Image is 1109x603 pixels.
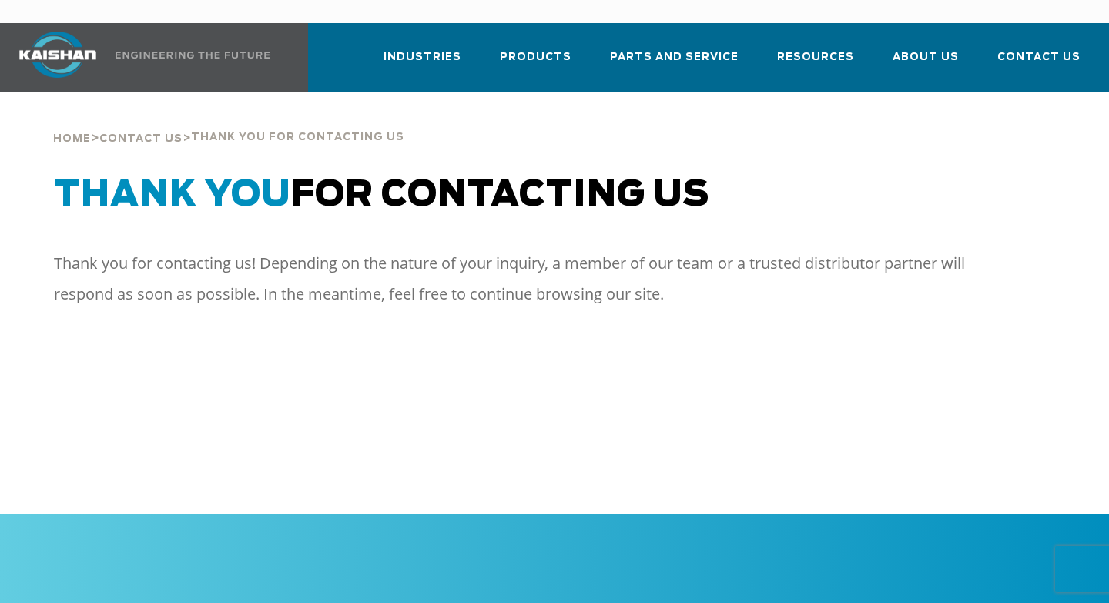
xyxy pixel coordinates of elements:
a: Products [500,37,571,89]
span: Thank You [54,178,291,213]
span: Industries [384,49,461,66]
span: About Us [893,49,959,66]
span: thank you for contacting us [191,132,404,142]
span: Contact Us [99,134,183,144]
span: Products [500,49,571,66]
a: Industries [384,37,461,89]
a: About Us [893,37,959,89]
p: Thank you for contacting us! Depending on the nature of your inquiry, a member of our team or a t... [54,248,1028,310]
span: for Contacting Us [54,178,709,213]
span: Home [53,134,91,144]
span: Contact Us [997,49,1081,66]
span: Parts and Service [610,49,739,66]
a: Home [53,131,91,145]
a: Contact Us [99,131,183,145]
a: Parts and Service [610,37,739,89]
img: Engineering the future [116,52,270,59]
div: > > [53,92,404,151]
span: Resources [777,49,854,66]
a: Contact Us [997,37,1081,89]
a: Resources [777,37,854,89]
